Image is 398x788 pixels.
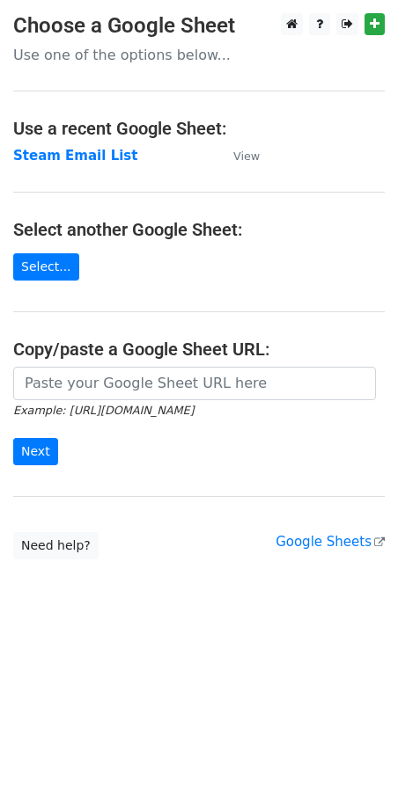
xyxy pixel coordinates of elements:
[13,438,58,465] input: Next
[13,253,79,281] a: Select...
[13,46,385,64] p: Use one of the options below...
[13,367,376,400] input: Paste your Google Sheet URL here
[13,219,385,240] h4: Select another Google Sheet:
[13,532,99,559] a: Need help?
[233,150,260,163] small: View
[13,13,385,39] h3: Choose a Google Sheet
[276,534,385,550] a: Google Sheets
[216,148,260,164] a: View
[13,339,385,360] h4: Copy/paste a Google Sheet URL:
[13,118,385,139] h4: Use a recent Google Sheet:
[13,404,194,417] small: Example: [URL][DOMAIN_NAME]
[13,148,137,164] a: Steam Email List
